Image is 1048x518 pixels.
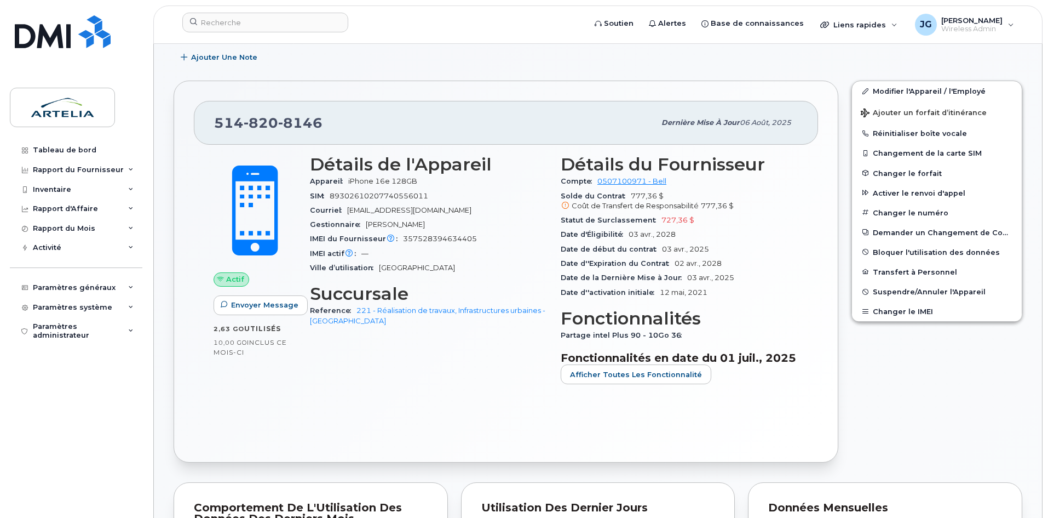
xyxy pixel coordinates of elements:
[852,101,1022,123] button: Ajouter un forfait d’itinérance
[833,20,886,29] span: Liens rapides
[658,18,686,29] span: Alertes
[278,115,323,131] span: 8146
[561,274,687,282] span: Date de la Dernière Mise à Jour
[310,177,348,185] span: Appareil
[214,339,247,346] span: 10,00 Go
[348,177,417,185] span: iPhone 16e 128GB
[587,13,641,35] a: Soutien
[675,259,722,267] span: 02 avr., 2028
[561,192,798,212] span: 777,36 $
[231,300,298,310] span: Envoyer Message
[561,365,711,384] button: Afficher Toutes les Fonctionnalité
[920,18,932,31] span: JG
[572,202,699,210] span: Coût de Transfert de Responsabilité
[661,216,694,224] span: 727,36 $
[852,123,1022,143] button: Réinitialiser boîte vocale
[873,189,965,197] span: Activer le renvoi d'appel
[310,192,330,200] span: SIM
[852,183,1022,203] button: Activer le renvoi d'appel
[701,202,734,210] span: 777,36 $
[662,245,709,253] span: 03 avr., 2025
[852,203,1022,223] button: Changer le numéro
[310,206,347,214] span: Courriel
[852,262,1022,282] button: Transfert à Personnel
[366,220,425,229] span: [PERSON_NAME]
[174,48,267,67] button: Ajouter une Note
[629,230,676,238] span: 03 avr., 2028
[361,249,368,258] span: —
[687,274,734,282] span: 03 avr., 2025
[561,331,687,339] span: Partage intel Plus 90 - 10Go 36
[694,13,811,35] a: Base de connaissances
[214,338,287,356] span: inclus ce mois-ci
[310,220,366,229] span: Gestionnaire
[310,235,403,243] span: IMEI du Fournisseur
[561,309,798,328] h3: Fonctionnalités
[310,306,356,315] span: Reference
[214,295,308,315] button: Envoyer Message
[403,235,477,243] span: 357528394634405
[852,81,1022,101] a: Modifier l'Appareil / l'Employé
[561,177,597,185] span: Compte
[310,284,548,304] h3: Succursale
[561,259,675,267] span: Date d''Expiration du Contrat
[852,282,1022,301] button: Suspendre/Annuler l'Appareil
[561,288,660,297] span: Date d''activation initiale
[561,155,798,174] h3: Détails du Fournisseur
[941,25,1003,33] span: Wireless Admin
[852,242,1022,262] button: Bloquer l'utilisation des données
[214,325,244,333] span: 2,63 Go
[481,503,715,514] div: Utilisation des Dernier Jours
[561,230,629,238] span: Date d'Éligibilité
[740,118,791,127] span: 06 août, 2025
[813,14,905,36] div: Liens rapides
[852,223,1022,242] button: Demander un Changement de Compte
[861,109,987,119] span: Ajouter un forfait d’itinérance
[941,16,1003,25] span: [PERSON_NAME]
[310,306,545,325] a: 221 - Réalisation de travaux, Infrastructures urbaines - [GEOGRAPHIC_DATA]
[310,264,379,272] span: Ville d’utilisation
[852,301,1022,321] button: Changer le IMEI
[561,216,661,224] span: Statut de Surclassement
[597,177,666,185] a: 0507100971 - Bell
[604,18,634,29] span: Soutien
[711,18,804,29] span: Base de connaissances
[244,325,281,333] span: utilisés
[191,52,257,62] span: Ajouter une Note
[347,206,471,214] span: [EMAIL_ADDRESS][DOMAIN_NAME]
[561,192,631,200] span: Solde du Contrat
[330,192,428,200] span: 89302610207740556011
[310,155,548,174] h3: Détails de l'Appareil
[226,274,244,284] span: Actif
[310,249,361,258] span: IMEI actif
[561,351,798,365] h3: Fonctionnalités en date du 01 juil., 2025
[660,288,707,297] span: 12 mai, 2021
[244,115,278,131] span: 820
[561,245,662,253] span: Date de début du contrat
[182,13,348,32] input: Recherche
[768,503,1002,514] div: Données mensuelles
[661,118,740,127] span: Dernière mise à jour
[852,163,1022,183] button: Changer le forfait
[570,369,702,380] span: Afficher Toutes les Fonctionnalité
[214,115,323,131] span: 514
[379,264,455,272] span: [GEOGRAPHIC_DATA]
[873,169,942,177] span: Changer le forfait
[852,143,1022,163] button: Changement de la carte SIM
[873,288,986,296] span: Suspendre/Annuler l'Appareil
[907,14,1022,36] div: Justin Gauthier
[641,13,694,35] a: Alertes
